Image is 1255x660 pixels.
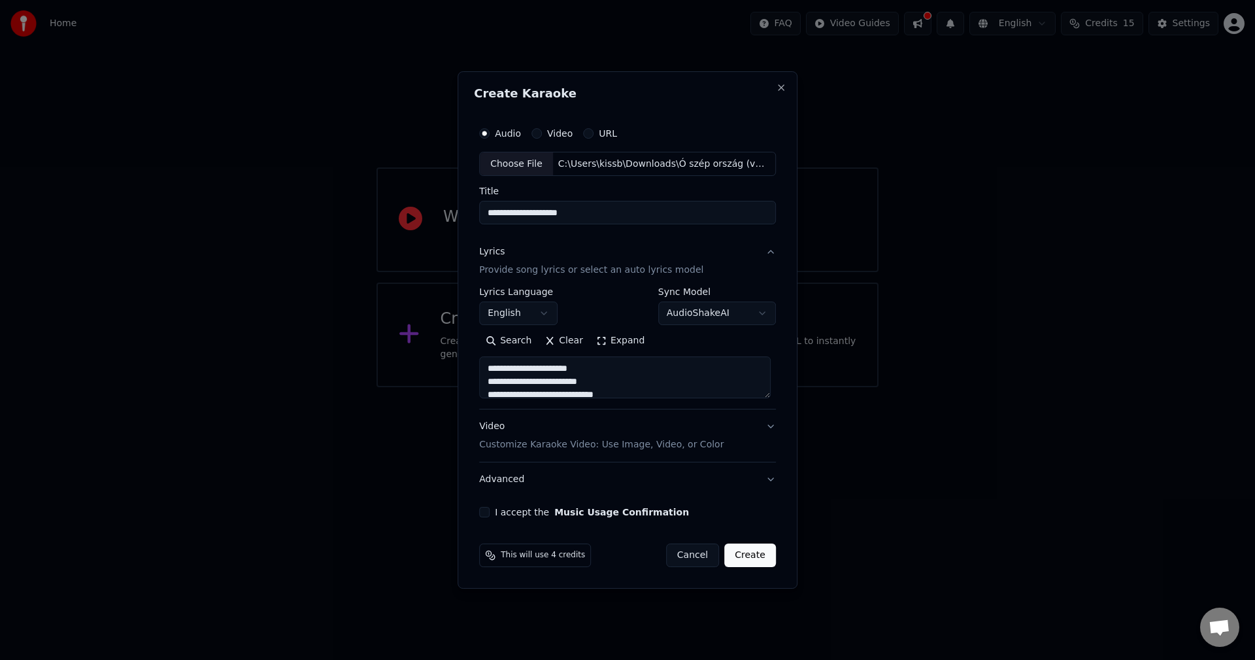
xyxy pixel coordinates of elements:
[495,508,689,517] label: I accept the
[538,331,590,352] button: Clear
[479,187,776,196] label: Title
[495,129,521,138] label: Audio
[480,152,553,176] div: Choose File
[479,288,558,297] label: Lyrics Language
[479,462,776,496] button: Advanced
[658,288,776,297] label: Sync Model
[479,264,703,277] p: Provide song lyrics or select an auto lyrics model
[547,129,573,138] label: Video
[666,544,719,567] button: Cancel
[479,438,724,451] p: Customize Karaoke Video: Use Image, Video, or Color
[590,331,651,352] button: Expand
[599,129,617,138] label: URL
[553,158,775,171] div: C:\Users\kissb\Downloads\Ó szép ország (v5)....mp3
[479,421,724,452] div: Video
[479,331,538,352] button: Search
[724,544,776,567] button: Create
[479,288,776,409] div: LyricsProvide song lyrics or select an auto lyrics model
[554,508,689,517] button: I accept the
[479,410,776,462] button: VideoCustomize Karaoke Video: Use Image, Video, or Color
[501,550,585,561] span: This will use 4 credits
[479,246,505,259] div: Lyrics
[474,88,781,99] h2: Create Karaoke
[479,235,776,288] button: LyricsProvide song lyrics or select an auto lyrics model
